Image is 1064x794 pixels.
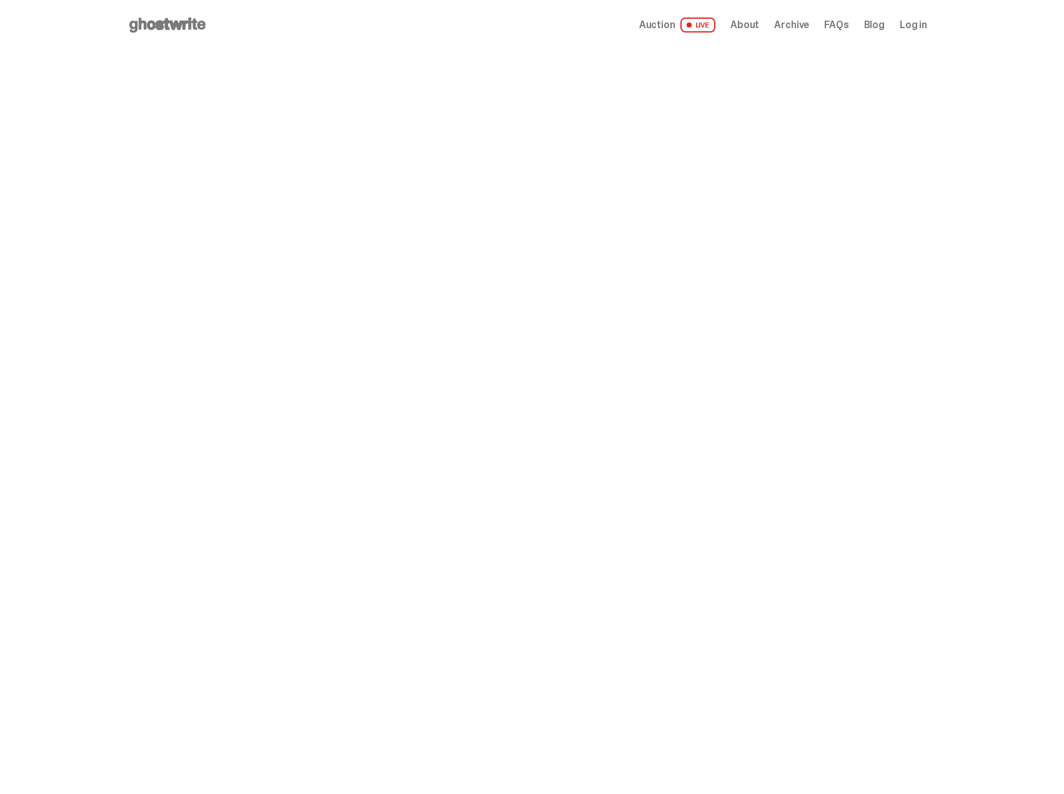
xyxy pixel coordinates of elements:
a: Auction LIVE [639,18,715,33]
a: Archive [774,20,809,30]
a: FAQs [824,20,848,30]
a: About [730,20,759,30]
span: Auction [639,20,675,30]
a: Log in [900,20,927,30]
a: Blog [864,20,885,30]
span: LIVE [680,18,716,33]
